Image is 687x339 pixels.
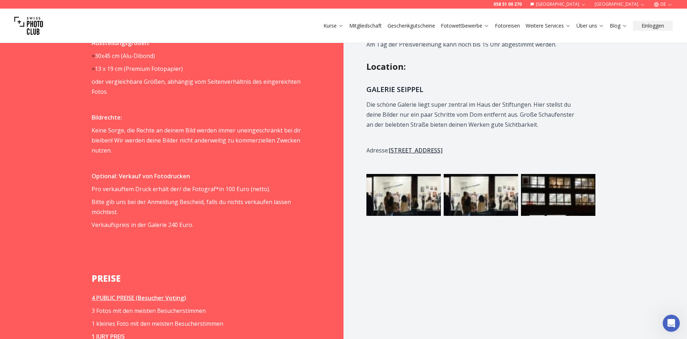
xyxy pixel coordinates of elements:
button: Home [112,4,126,18]
span: 13 x 19 cm ( [95,65,126,73]
a: 058 51 00 270 [493,1,522,7]
button: Anhang hochladen [11,234,17,240]
div: Fin • AI Agent • Gerade eben [11,214,73,218]
button: Fotowettbewerbe [438,21,492,31]
button: Start recording [45,234,51,240]
img: Profile image for Osan [30,5,42,17]
button: GIF-Auswahl [34,234,40,240]
p: Die schöne Galerie liegt super zentral im Haus der Stiftungen. Hier stellst du deine Bilder nur e... [366,100,576,130]
span: 3 Fotos mit den meisten Besucherstimmen [92,307,206,315]
div: [PERSON_NAME] liebes Team, ich habe folgende Frage: ich Fotos für die Ausstellung in [GEOGRAPHIC_... [26,73,137,152]
u: 4 PUBLIC PREISE (Besucher Voting) [92,294,186,302]
img: Profile image for Ina [40,5,52,17]
h3: GALERIE SEIPPEL [366,84,576,95]
input: Enter your email [30,42,129,56]
span: 1 kleines Foto mit den meisten Besucherstimmen [92,320,223,328]
span: ≈ [92,65,95,73]
div: [PERSON_NAME] liebes Team, ich habe folgende Frage: ich Fotos für die Ausstellung in [GEOGRAPHIC_... [31,78,132,148]
span: Pro verkauftem Druck erhält der/ die Fotograf*in 100 Euro (netto). [92,185,270,193]
p: Premium Fotopapier) [92,64,301,74]
button: Über uns [574,21,607,31]
button: Mitgliedschaft [346,21,385,31]
div: Fin sagt… [6,158,137,228]
button: Kurse [321,21,346,31]
button: Einloggen [633,21,673,31]
h2: Location : [366,61,595,72]
b: [EMAIL_ADDRESS][DOMAIN_NAME] [11,177,68,190]
a: Blog [610,22,627,29]
button: Sende eine Nachricht… [123,232,134,243]
button: Geschenkgutscheine [385,21,438,31]
div: Antworten erhältst du hier und per E-Mail: ✉️ [11,162,112,190]
a: Fotoreisen [495,22,520,29]
p: Adresse: [366,145,576,155]
strong: Ausstellungsgrößen: [92,39,150,47]
a: Mitgliedschaft [349,22,382,29]
strong: PREISE [92,272,121,284]
p: Innerhalb von 3 Stunden [60,8,110,19]
a: Geschenkgutscheine [388,22,435,29]
div: Schließen [126,4,138,17]
span: Bitte gib uns bei der Anmeldung Bescheid, falls du nichts verkaufen lassen möchtest. [92,198,291,216]
h1: Swiss Photo Club [55,3,103,8]
p: Verkaufspreis in der Galerie 240 Euro. [92,220,301,230]
strong: Bildrechte: [92,113,122,121]
a: Kurse [323,22,343,29]
button: Blog [607,21,630,31]
button: Weitere Services [523,21,574,31]
textarea: Nachricht senden... [6,219,137,232]
span: ≈ [92,52,95,60]
button: Emoji-Auswahl [23,234,28,240]
a: Fotowettbewerbe [441,22,489,29]
strong: Optional: Verkauf von Fotodrucken [92,172,190,180]
span: Keine Sorge, die Rechte an deinem Bild werden immer uneingeschränkt bei dir bleiben! Wir werden d... [92,126,301,154]
div: user sagt… [6,73,137,158]
span: oder vergleichbare Größen, abhängig vom Seitenverhältnis des eingereichten Fotos. [92,78,301,96]
b: unter 3 Stunden [18,201,64,207]
iframe: Intercom live chat [663,315,680,332]
div: Antworten erhältst du hier und per E-Mail:✉️[EMAIL_ADDRESS][DOMAIN_NAME]Unsere übliche Reaktionsz... [6,158,117,212]
img: Profile image for Quim [20,5,32,17]
span: Alu-Dibond) [123,52,155,60]
div: Email [30,33,129,40]
div: Unsere übliche Reaktionszeit 🕒 [11,194,112,208]
a: Über uns [576,22,604,29]
a: [STREET_ADDRESS] [389,146,443,154]
button: Fotoreisen [492,21,523,31]
button: go back [5,4,18,18]
img: Swiss photo club [14,11,43,40]
p: Am Tag der Preisverleihung kann noch bis 15 Uhr abgestimmt werden. [366,39,576,49]
p: 30x45 cm ( [92,51,301,61]
a: Weitere Services [526,22,571,29]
